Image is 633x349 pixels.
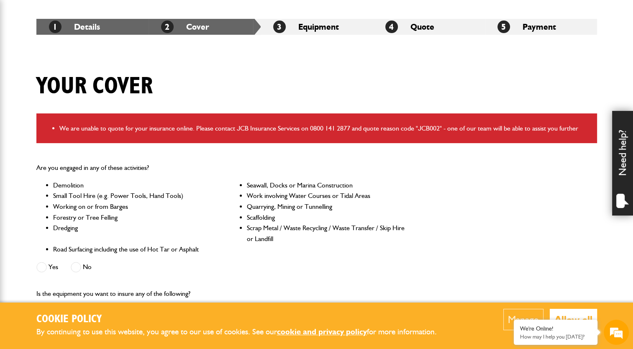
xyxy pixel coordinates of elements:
li: Quote [373,19,485,35]
label: Yes [36,262,58,272]
li: Work involving Water Courses or Tidal Areas [247,190,405,201]
li: Demolition [53,180,212,191]
img: d_20077148190_company_1631870298795_20077148190 [14,46,35,58]
li: Scaffolding [247,212,405,223]
li: We are unable to quote for your insurance online. Please contact JCB Insurance Services on 0800 1... [59,123,591,134]
div: Minimize live chat window [137,4,157,24]
span: 5 [497,21,510,33]
input: Enter your phone number [11,127,153,145]
li: Road Surfacing including the use of Hot Tar or Asphalt [53,244,212,255]
textarea: Type your message and hit 'Enter' [11,151,153,251]
span: 2 [161,21,174,33]
li: Quarrying, Mining or Tunnelling [247,201,405,212]
span: 4 [385,21,398,33]
li: Equipment [261,19,373,35]
div: Chat with us now [44,47,141,58]
span: 1 [49,21,62,33]
button: Allow all [550,309,597,330]
li: Dredging [53,223,212,244]
input: Enter your last name [11,77,153,96]
span: 3 [273,21,286,33]
a: 1Details [49,22,100,32]
p: Is the equipment you want to insure any of the following? [36,288,406,299]
input: Enter your email address [11,102,153,121]
li: Cover [149,19,261,35]
li: Payment [485,19,597,35]
div: Need help? [612,111,633,216]
li: Forestry or Tree Felling [53,212,212,223]
p: By continuing to use this website, you agree to our use of cookies. See our for more information. [36,326,451,339]
p: Are you engaged in any of these activities? [36,162,406,173]
div: We're Online! [520,325,591,332]
p: How may I help you today? [520,334,591,340]
h1: Your cover [36,72,153,100]
li: Working on or from Barges [53,201,212,212]
li: Small Tool Hire (e.g. Power Tools, Hand Tools) [53,190,212,201]
label: No [71,262,92,272]
em: Start Chat [114,258,152,269]
a: cookie and privacy policy [277,327,367,336]
button: Manage [503,309,543,330]
li: Scrap Metal / Waste Recycling / Waste Transfer / Skip Hire or Landfill [247,223,405,244]
li: Seawall, Docks or Marina Construction [247,180,405,191]
h2: Cookie Policy [36,313,451,326]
